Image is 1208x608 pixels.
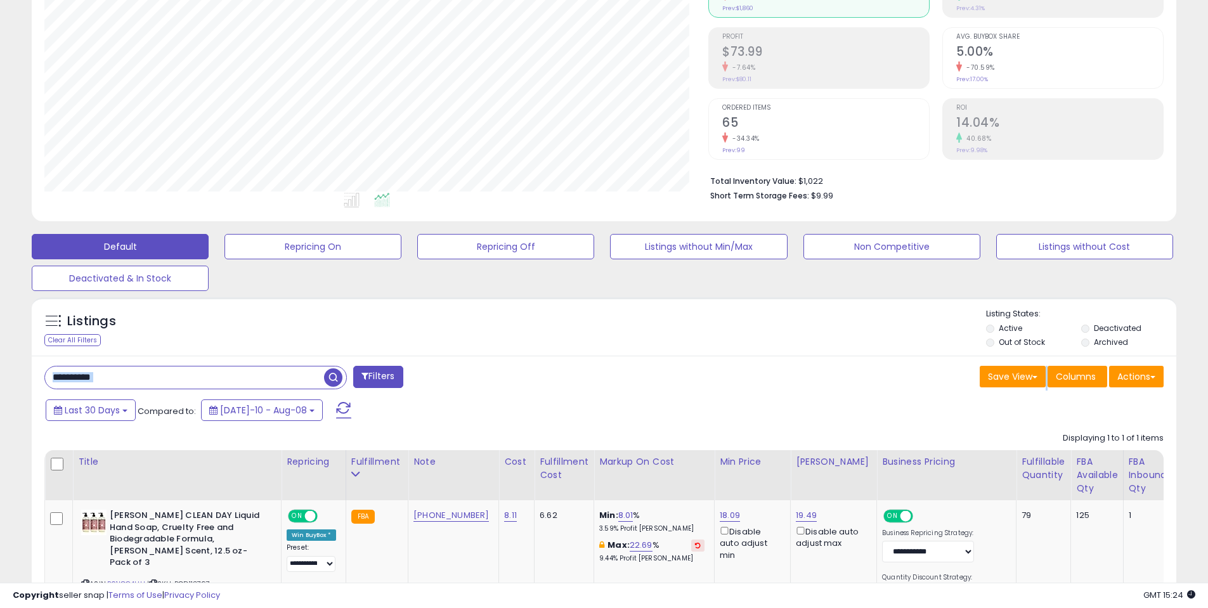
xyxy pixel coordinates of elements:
[287,529,336,541] div: Win BuyBox *
[999,323,1022,333] label: Active
[722,146,745,154] small: Prev: 99
[1076,510,1113,521] div: 125
[413,509,489,522] a: [PHONE_NUMBER]
[722,115,929,133] h2: 65
[962,63,995,72] small: -70.59%
[720,509,740,522] a: 18.09
[956,4,985,12] small: Prev: 4.31%
[956,75,988,83] small: Prev: 17.00%
[1048,366,1107,387] button: Columns
[351,510,375,524] small: FBA
[630,539,653,552] a: 22.69
[986,308,1176,320] p: Listing States:
[885,511,900,522] span: ON
[796,524,867,549] div: Disable auto adjust max
[728,134,760,143] small: -34.34%
[599,510,705,533] div: %
[999,337,1045,347] label: Out of Stock
[956,44,1163,61] h2: 5.00%
[1056,370,1096,383] span: Columns
[81,510,107,535] img: 51XSEPcSKZL._SL40_.jpg
[599,509,618,521] b: Min:
[417,234,594,259] button: Repricing Off
[201,399,323,421] button: [DATE]-10 - Aug-08
[1129,510,1162,521] div: 1
[722,4,753,12] small: Prev: $1,860
[599,455,709,469] div: Markup on Cost
[1109,366,1164,387] button: Actions
[803,234,980,259] button: Non Competitive
[956,115,1163,133] h2: 14.04%
[599,524,705,533] p: 3.59% Profit [PERSON_NAME]
[110,510,264,572] b: [PERSON_NAME] CLEAN DAY Liquid Hand Soap, Cruelty Free and Biodegradable Formula, [PERSON_NAME] S...
[796,455,871,469] div: [PERSON_NAME]
[1094,337,1128,347] label: Archived
[710,172,1154,188] li: $1,022
[996,234,1173,259] button: Listings without Cost
[65,404,120,417] span: Last 30 Days
[147,579,211,589] span: | SKU: BOD113797
[287,455,341,469] div: Repricing
[722,44,929,61] h2: $73.99
[1063,432,1164,444] div: Displaying 1 to 1 of 1 items
[722,75,751,83] small: Prev: $80.11
[720,524,781,561] div: Disable auto adjust min
[1129,455,1167,495] div: FBA inbound Qty
[351,455,403,469] div: Fulfillment
[164,589,220,601] a: Privacy Policy
[504,455,529,469] div: Cost
[882,573,974,582] label: Quantity Discount Strategy:
[287,543,336,572] div: Preset:
[46,399,136,421] button: Last 30 Days
[13,590,220,602] div: seller snap | |
[504,509,517,522] a: 8.11
[728,63,755,72] small: -7.64%
[13,589,59,601] strong: Copyright
[594,450,715,500] th: The percentage added to the cost of goods (COGS) that forms the calculator for Min & Max prices.
[540,510,584,521] div: 6.62
[607,539,630,551] b: Max:
[32,266,209,291] button: Deactivated & In Stock
[618,509,633,522] a: 8.01
[316,511,336,522] span: OFF
[220,404,307,417] span: [DATE]-10 - Aug-08
[67,313,116,330] h5: Listings
[108,589,162,601] a: Terms of Use
[962,134,991,143] small: 40.68%
[1143,589,1195,601] span: 2025-09-9 15:24 GMT
[956,105,1163,112] span: ROI
[44,334,101,346] div: Clear All Filters
[1022,455,1065,482] div: Fulfillable Quantity
[599,540,705,563] div: %
[78,455,276,469] div: Title
[911,511,932,522] span: OFF
[956,34,1163,41] span: Avg. Buybox Share
[722,105,929,112] span: Ordered Items
[289,511,305,522] span: ON
[796,509,817,522] a: 19.49
[980,366,1046,387] button: Save View
[599,554,705,563] p: 9.44% Profit [PERSON_NAME]
[956,146,987,154] small: Prev: 9.98%
[1094,323,1141,333] label: Deactivated
[882,455,1011,469] div: Business Pricing
[413,455,493,469] div: Note
[540,455,588,482] div: Fulfillment Cost
[138,405,196,417] span: Compared to:
[710,190,809,201] b: Short Term Storage Fees:
[811,190,833,202] span: $9.99
[1022,510,1061,521] div: 79
[720,455,785,469] div: Min Price
[107,579,145,590] a: B01IQC4LIU
[882,529,974,538] label: Business Repricing Strategy:
[610,234,787,259] button: Listings without Min/Max
[353,366,403,388] button: Filters
[224,234,401,259] button: Repricing On
[722,34,929,41] span: Profit
[1076,455,1117,495] div: FBA Available Qty
[710,176,796,186] b: Total Inventory Value:
[32,234,209,259] button: Default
